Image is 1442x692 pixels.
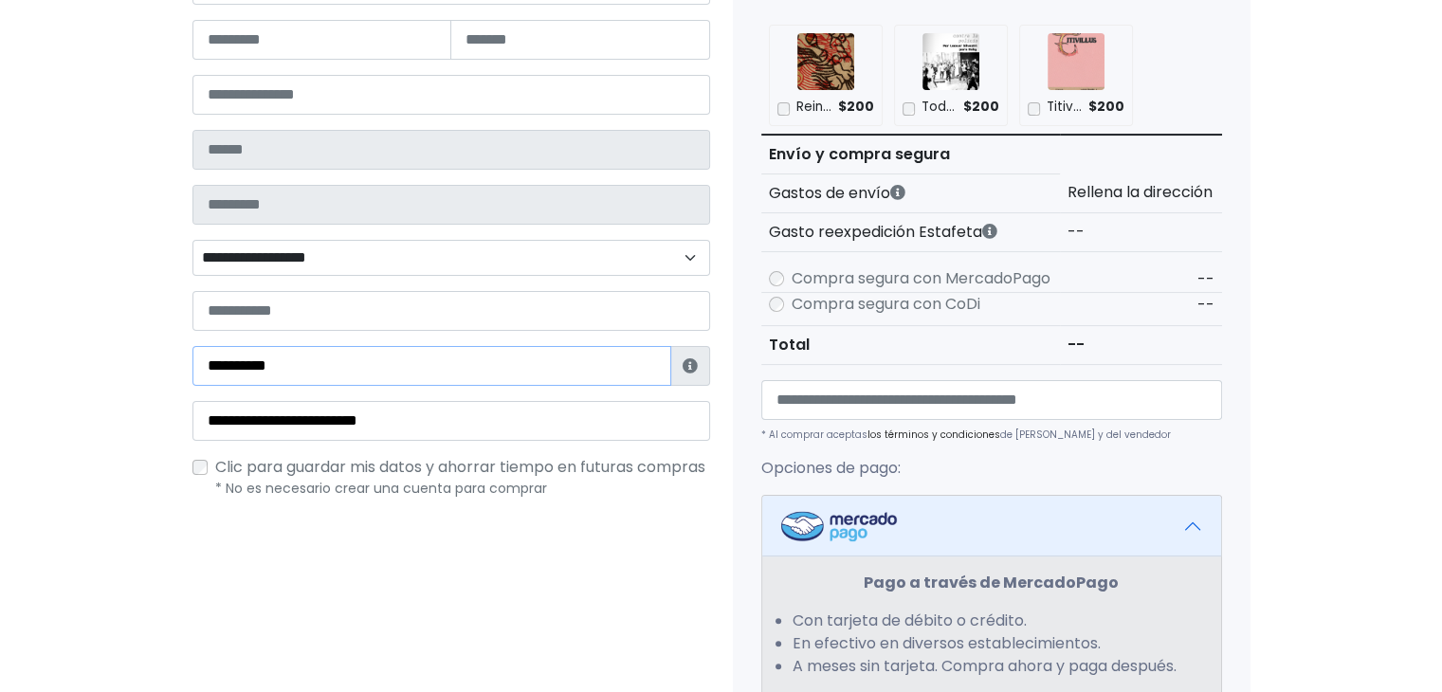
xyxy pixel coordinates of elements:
[1060,325,1221,364] td: --
[795,98,831,117] p: Reina Japonesa
[761,212,1061,251] th: Gasto reexpedición Estafeta
[761,135,1061,174] th: Envío y compra segura
[793,610,1191,632] li: Con tarjeta de débito o crédito.
[761,173,1061,212] th: Gastos de envío
[793,632,1191,655] li: En efectivo en diversos establecimientos.
[890,185,905,200] i: Los gastos de envío dependen de códigos postales. ¡Te puedes llevar más productos en un solo envío !
[963,98,999,117] span: $200
[1197,268,1214,290] span: --
[1088,98,1124,117] span: $200
[982,224,997,239] i: Estafeta cobra este monto extra por ser un CP de difícil acceso
[838,98,874,117] span: $200
[797,33,854,90] img: Reina Japonesa
[867,428,1000,442] a: los términos y condiciones
[683,358,698,373] i: Estafeta lo usará para ponerse en contacto en caso de tener algún problema con el envío
[761,325,1061,364] th: Total
[215,479,710,499] p: * No es necesario crear una cuenta para comprar
[1048,33,1104,90] img: Titivillus: Poética de la traducción
[1046,98,1082,117] p: Titivillus: Poética de la traducción
[1060,212,1221,251] td: --
[781,511,897,541] img: Mercadopago Logo
[792,267,1050,290] label: Compra segura con MercadoPago
[1197,294,1214,316] span: --
[1060,173,1221,212] td: Rellena la dirección
[921,98,957,117] p: Todas mis lecturas son contra la policía
[793,655,1191,678] li: A meses sin tarjeta. Compra ahora y paga después.
[792,293,980,316] label: Compra segura con CoDi
[761,457,1222,480] p: Opciones de pago:
[215,456,705,478] span: Clic para guardar mis datos y ahorrar tiempo en futuras compras
[922,33,979,90] img: Todas mis lecturas son contra la policía
[864,572,1119,593] strong: Pago a través de MercadoPago
[761,428,1222,442] p: * Al comprar aceptas de [PERSON_NAME] y del vendedor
